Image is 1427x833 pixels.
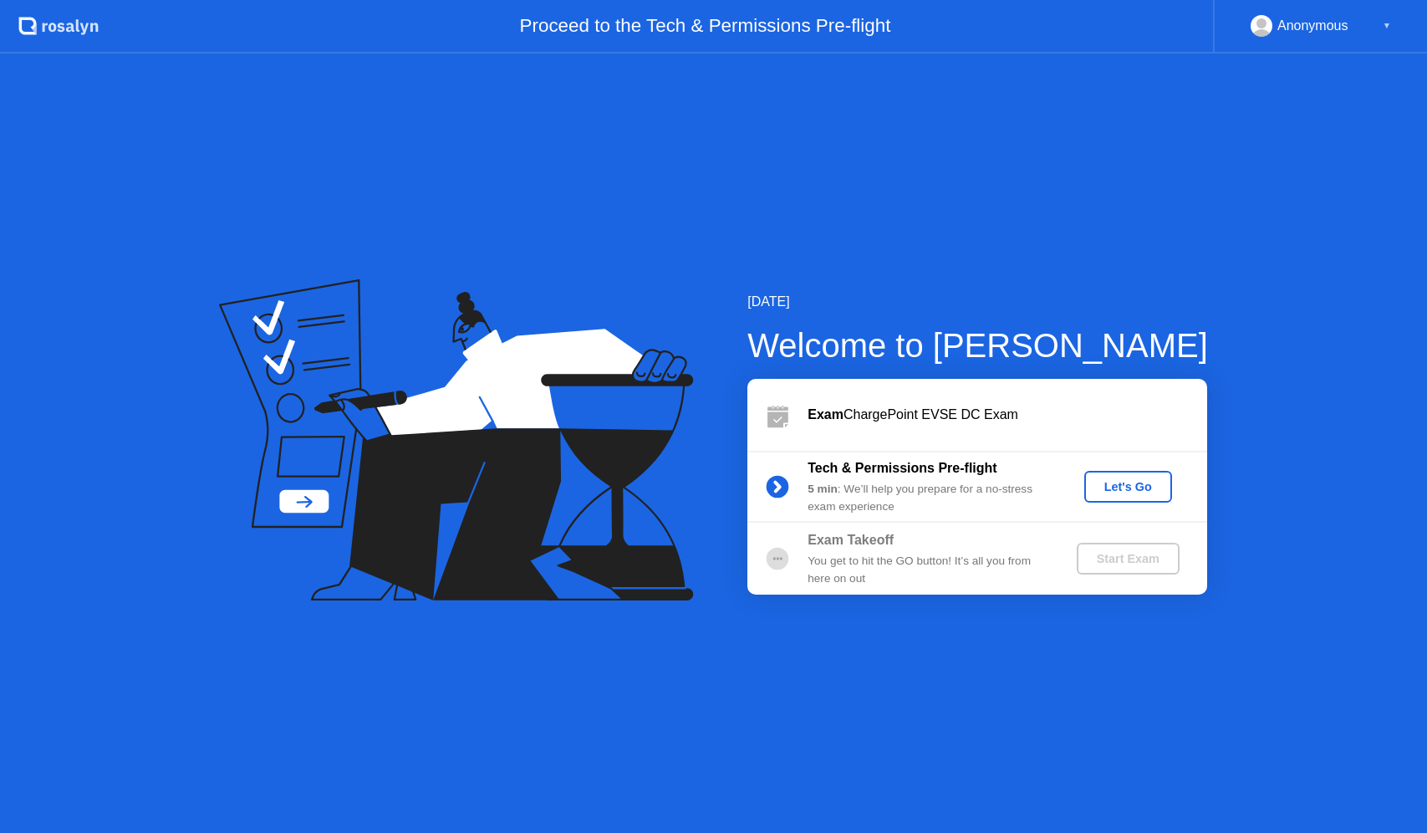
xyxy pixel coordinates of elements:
div: Welcome to [PERSON_NAME] [747,320,1208,371]
div: You get to hit the GO button! It’s all you from here on out [808,553,1048,587]
div: ▼ [1383,15,1391,37]
button: Start Exam [1077,543,1180,575]
b: 5 min [808,483,838,495]
b: Exam [808,407,843,422]
div: Start Exam [1083,552,1173,565]
div: : We’ll help you prepare for a no-stress exam experience [808,481,1048,515]
div: [DATE] [747,292,1208,312]
b: Exam Takeoff [808,533,894,547]
button: Let's Go [1084,471,1172,503]
b: Tech & Permissions Pre-flight [808,461,996,475]
div: Anonymous [1277,15,1348,37]
div: ChargePoint EVSE DC Exam [808,405,1207,425]
div: Let's Go [1091,480,1165,493]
